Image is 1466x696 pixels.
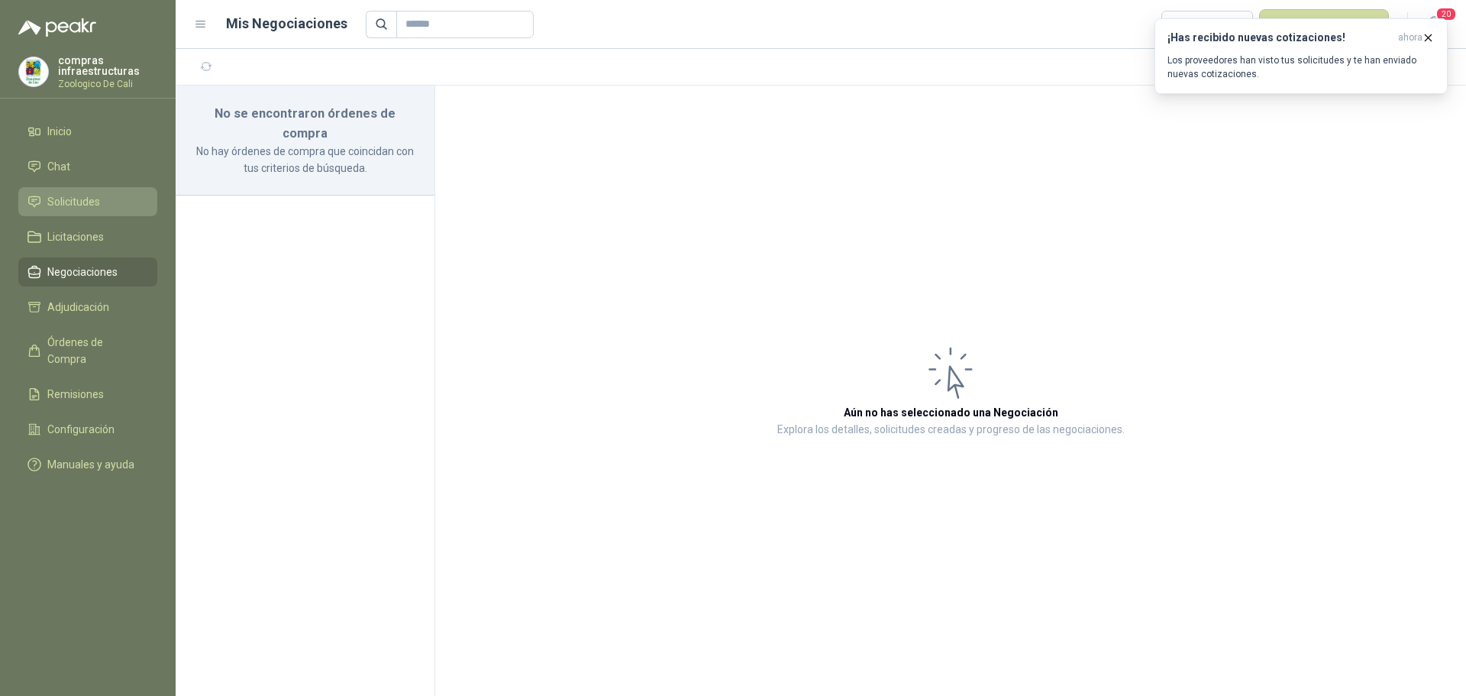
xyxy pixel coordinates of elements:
a: Adjudicación [18,293,157,322]
a: Chat [18,152,157,181]
img: Logo peakr [18,18,96,37]
button: ¡Has recibido nuevas cotizaciones!ahora Los proveedores han visto tus solicitudes y te han enviad... [1154,18,1448,94]
button: Nueva negociación [1259,9,1390,40]
h3: No se encontraron órdenes de compra [194,104,416,143]
span: Configuración [47,421,115,438]
a: Manuales y ayuda [18,450,157,479]
h3: ¡Has recibido nuevas cotizaciones! [1167,31,1392,44]
span: Solicitudes [47,193,100,210]
span: ahora [1398,31,1422,44]
span: Adjudicación [47,299,109,316]
p: Explora los detalles, solicitudes creadas y progreso de las negociaciones. [777,421,1125,439]
span: Todas [1171,13,1244,36]
p: compras infraestructuras [58,55,157,76]
a: Remisiones [18,380,157,409]
h3: Aún no has seleccionado una Negociación [844,404,1058,421]
a: Configuración [18,415,157,444]
a: Licitaciones [18,222,157,251]
a: Solicitudes [18,187,157,216]
a: Negociaciones [18,257,157,286]
a: Inicio [18,117,157,146]
p: Zoologico De Cali [58,79,157,89]
img: Company Logo [19,57,48,86]
span: Chat [47,158,70,175]
span: Negociaciones [47,264,118,280]
span: Manuales y ayuda [47,456,134,473]
h1: Mis Negociaciones [226,13,347,34]
span: Órdenes de Compra [47,334,143,367]
p: No hay órdenes de compra que coincidan con tus criterios de búsqueda. [194,143,416,176]
span: Remisiones [47,386,104,403]
span: Inicio [47,123,72,140]
p: Los proveedores han visto tus solicitudes y te han enviado nuevas cotizaciones. [1167,53,1435,81]
a: Órdenes de Compra [18,328,157,374]
span: Licitaciones [47,228,104,245]
button: 20 [1420,11,1448,38]
span: 20 [1435,7,1457,21]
